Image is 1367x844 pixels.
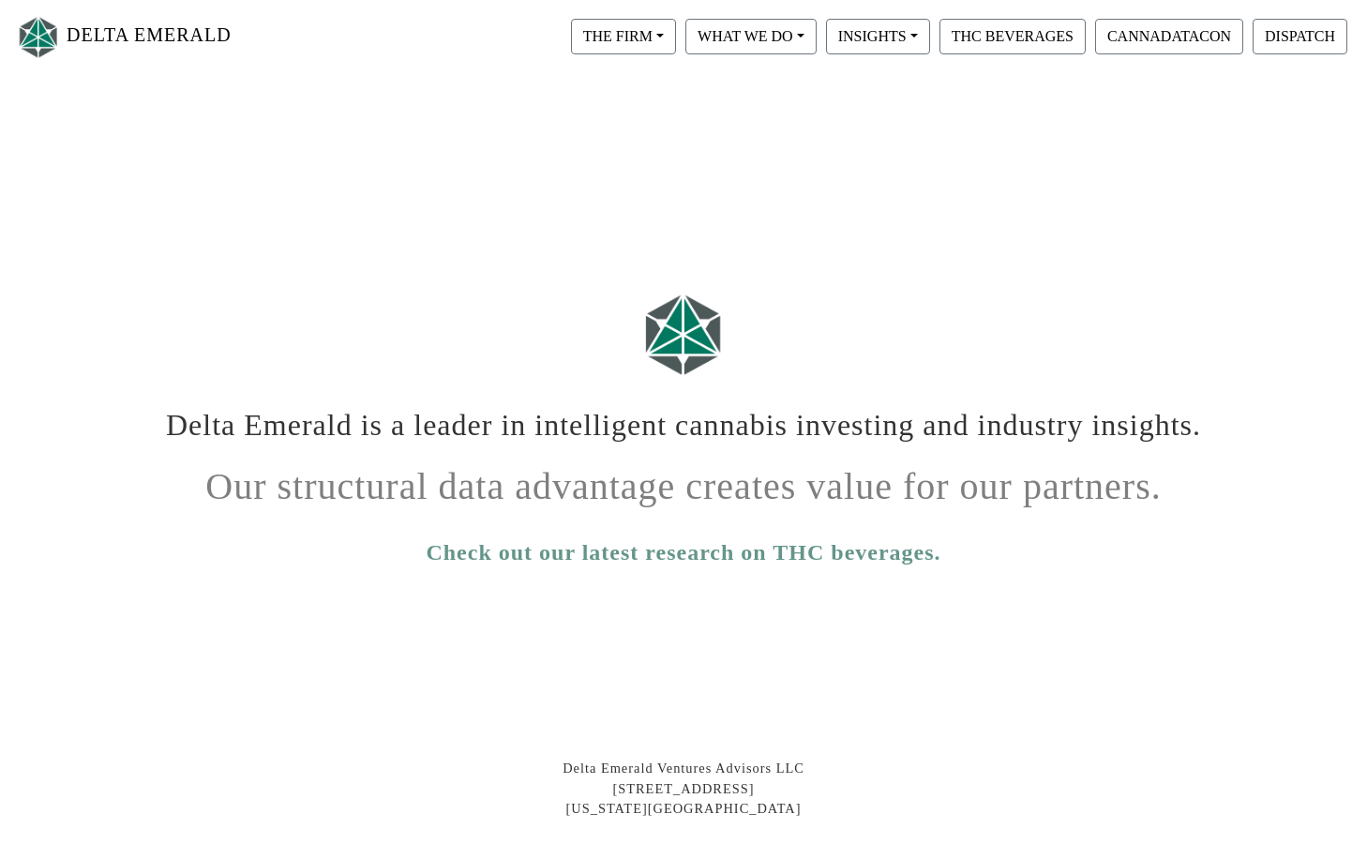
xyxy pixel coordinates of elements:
[935,27,1090,43] a: THC BEVERAGES
[1095,19,1243,54] button: CANNADATACON
[15,12,62,62] img: Logo
[1248,27,1352,43] a: DISPATCH
[163,393,1204,443] h1: Delta Emerald is a leader in intelligent cannabis investing and industry insights.
[15,8,232,67] a: DELTA EMERALD
[685,19,817,54] button: WHAT WE DO
[939,19,1086,54] button: THC BEVERAGES
[1090,27,1248,43] a: CANNADATACON
[826,19,930,54] button: INSIGHTS
[1253,19,1347,54] button: DISPATCH
[426,535,940,569] a: Check out our latest research on THC beverages.
[163,450,1204,509] h1: Our structural data advantage creates value for our partners.
[149,759,1218,820] div: Delta Emerald Ventures Advisors LLC [STREET_ADDRESS] [US_STATE][GEOGRAPHIC_DATA]
[637,285,730,384] img: Logo
[571,19,676,54] button: THE FIRM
